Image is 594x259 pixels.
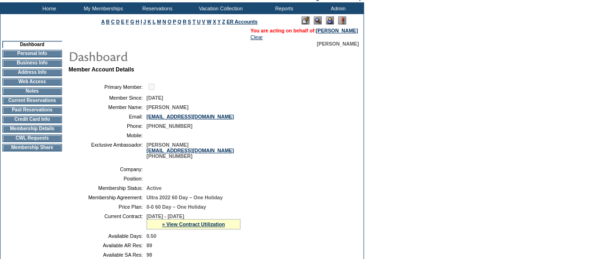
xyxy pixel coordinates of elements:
a: T [193,19,196,24]
td: Web Access [2,78,62,86]
a: W [207,19,211,24]
td: Reports [256,2,310,14]
a: D [116,19,120,24]
a: B [106,19,110,24]
span: [PERSON_NAME] [147,104,188,110]
td: Membership Agreement: [72,195,143,200]
a: R [183,19,186,24]
a: [EMAIL_ADDRESS][DOMAIN_NAME] [147,148,234,153]
a: Y [217,19,221,24]
span: 98 [147,252,152,258]
span: 0.50 [147,233,156,239]
td: Mobile: [72,133,143,138]
a: F [126,19,129,24]
td: Phone: [72,123,143,129]
td: Address Info [2,69,62,76]
a: J [143,19,146,24]
a: S [188,19,191,24]
span: Active [147,185,162,191]
td: Membership Details [2,125,62,133]
td: Exclusive Ambassador: [72,142,143,159]
a: C [111,19,115,24]
b: Member Account Details [69,66,134,73]
span: [DATE] [147,95,163,101]
a: H [136,19,139,24]
td: Position: [72,176,143,181]
td: Email: [72,114,143,119]
td: Membership Share [2,144,62,151]
td: Member Name: [72,104,143,110]
td: Admin [310,2,364,14]
td: Current Reservations [2,97,62,104]
a: M [157,19,161,24]
img: pgTtlDashboard.gif [68,47,256,65]
a: [PERSON_NAME] [316,28,358,33]
td: Credit Card Info [2,116,62,123]
img: View Mode [314,16,322,24]
a: I [140,19,142,24]
img: Log Concern/Member Elevation [338,16,346,24]
a: » View Contract Utilization [162,221,225,227]
a: A [101,19,105,24]
span: 0-0 60 Day – One Holiday [147,204,206,210]
span: You are acting on behalf of: [250,28,358,33]
td: Membership Status: [72,185,143,191]
span: Ultra 2022 60 Day – One Holiday [147,195,223,200]
a: Z [222,19,225,24]
td: Company: [72,166,143,172]
a: V [202,19,205,24]
img: Impersonate [326,16,334,24]
td: Vacation Collection [183,2,256,14]
td: Available SA Res: [72,252,143,258]
td: Available AR Res: [72,243,143,248]
span: 89 [147,243,152,248]
td: Member Since: [72,95,143,101]
td: Business Info [2,59,62,67]
td: Reservations [129,2,183,14]
a: L [153,19,155,24]
td: Home [21,2,75,14]
a: E [121,19,124,24]
a: X [213,19,216,24]
a: G [130,19,134,24]
a: O [168,19,171,24]
img: Edit Mode [301,16,309,24]
td: CWL Requests [2,134,62,142]
span: [DATE] - [DATE] [147,213,184,219]
span: [PHONE_NUMBER] [147,123,193,129]
span: [PERSON_NAME] [PHONE_NUMBER] [147,142,234,159]
a: U [197,19,201,24]
td: My Memberships [75,2,129,14]
td: Price Plan: [72,204,143,210]
a: K [147,19,151,24]
td: Personal Info [2,50,62,57]
td: Notes [2,87,62,95]
td: Primary Member: [72,82,143,91]
td: Current Contract: [72,213,143,229]
td: Dashboard [2,41,62,48]
td: Past Reservations [2,106,62,114]
a: ER Accounts [226,19,257,24]
span: [PERSON_NAME] [317,41,359,47]
a: P [173,19,176,24]
a: Q [177,19,181,24]
td: Available Days: [72,233,143,239]
a: N [162,19,166,24]
a: Clear [250,34,262,40]
a: [EMAIL_ADDRESS][DOMAIN_NAME] [147,114,234,119]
